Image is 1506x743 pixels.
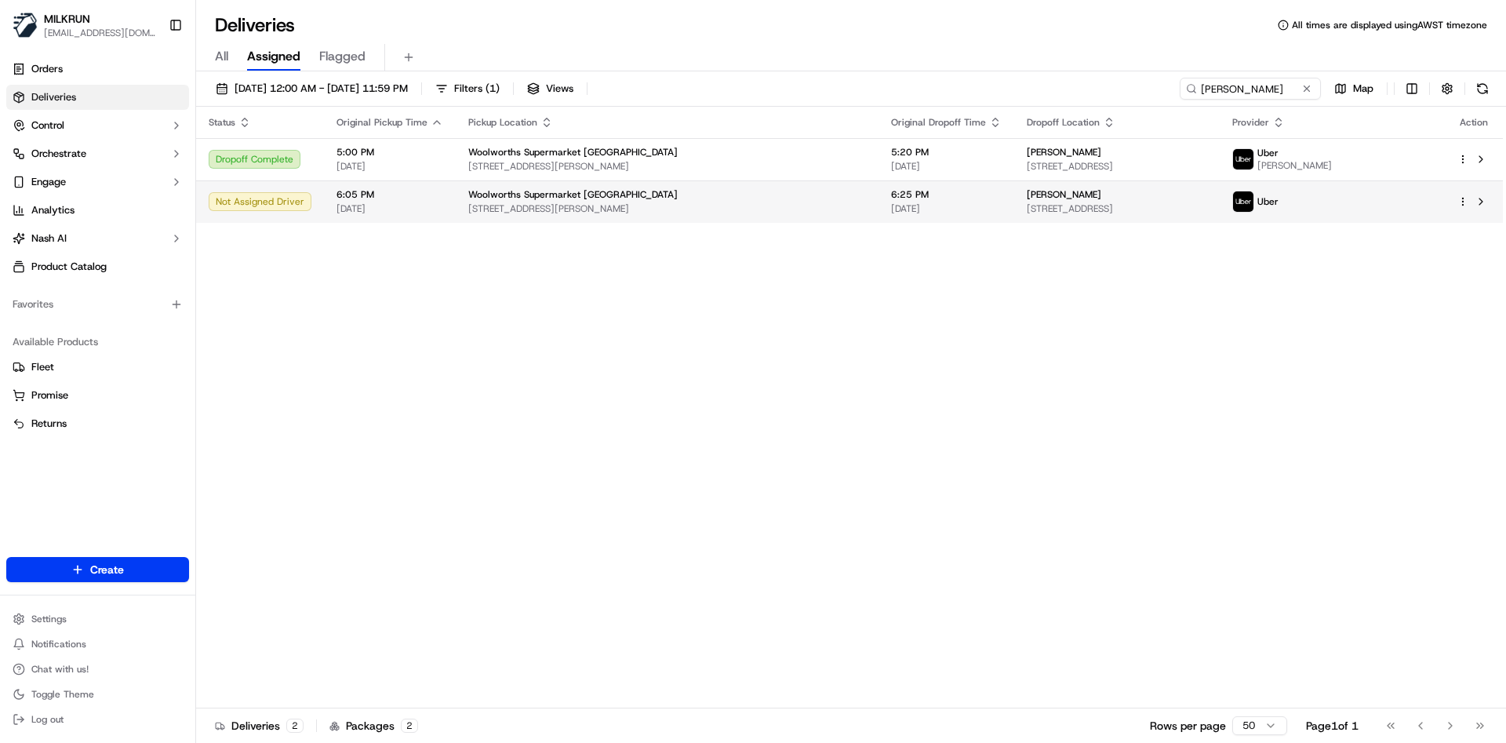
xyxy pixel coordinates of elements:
span: Toggle Theme [31,688,94,701]
a: Orders [6,56,189,82]
span: [PERSON_NAME] [1027,146,1101,158]
span: Original Dropoff Time [891,116,986,129]
span: [PERSON_NAME] [1257,159,1332,172]
span: Create [90,562,124,577]
span: [DATE] 12:00 AM - [DATE] 11:59 PM [235,82,408,96]
span: Original Pickup Time [336,116,427,129]
input: Type to search [1180,78,1321,100]
div: Favorites [6,292,189,317]
button: Notifications [6,633,189,655]
button: Returns [6,411,189,436]
a: Fleet [13,360,183,374]
span: Orders [31,62,63,76]
span: Status [209,116,235,129]
span: Flagged [319,47,366,66]
button: [EMAIL_ADDRESS][DOMAIN_NAME] [44,27,156,39]
a: Product Catalog [6,254,189,279]
div: Page 1 of 1 [1306,718,1359,734]
span: Uber [1257,195,1279,208]
span: Settings [31,613,67,625]
span: 5:20 PM [891,146,1002,158]
span: [STREET_ADDRESS][PERSON_NAME] [468,160,866,173]
div: 2 [286,719,304,733]
a: Deliveries [6,85,189,110]
div: 2 [401,719,418,733]
button: Toggle Theme [6,683,189,705]
a: Promise [13,388,183,402]
div: Packages [329,718,418,734]
span: Notifications [31,638,86,650]
button: [DATE] 12:00 AM - [DATE] 11:59 PM [209,78,415,100]
button: Control [6,113,189,138]
span: Promise [31,388,68,402]
img: uber-new-logo.jpeg [1233,149,1253,169]
button: Log out [6,708,189,730]
button: Orchestrate [6,141,189,166]
span: ( 1 ) [486,82,500,96]
button: Fleet [6,355,189,380]
span: [PERSON_NAME] [1027,188,1101,201]
span: [STREET_ADDRESS] [1027,202,1207,215]
span: Fleet [31,360,54,374]
button: Promise [6,383,189,408]
button: Refresh [1471,78,1493,100]
span: Analytics [31,203,75,217]
span: Nash AI [31,231,67,246]
button: Settings [6,608,189,630]
span: 6:05 PM [336,188,443,201]
span: [STREET_ADDRESS] [1027,160,1207,173]
span: 5:00 PM [336,146,443,158]
span: [DATE] [336,160,443,173]
button: MILKRUNMILKRUN[EMAIL_ADDRESS][DOMAIN_NAME] [6,6,162,44]
span: Deliveries [31,90,76,104]
button: Engage [6,169,189,195]
button: MILKRUN [44,11,90,27]
span: Returns [31,417,67,431]
div: Available Products [6,330,189,355]
button: Nash AI [6,226,189,251]
div: Action [1457,116,1490,129]
button: Chat with us! [6,658,189,680]
button: Map [1327,78,1380,100]
span: [DATE] [891,202,1002,215]
button: Create [6,557,189,582]
a: Analytics [6,198,189,223]
span: Assigned [247,47,300,66]
span: Views [546,82,573,96]
span: Provider [1232,116,1269,129]
span: Dropoff Location [1027,116,1100,129]
span: Woolworths Supermarket [GEOGRAPHIC_DATA] [468,188,678,201]
a: Returns [13,417,183,431]
h1: Deliveries [215,13,295,38]
span: Product Catalog [31,260,107,274]
span: Orchestrate [31,147,86,161]
span: [DATE] [336,202,443,215]
button: Filters(1) [428,78,507,100]
span: [STREET_ADDRESS][PERSON_NAME] [468,202,866,215]
span: All times are displayed using AWST timezone [1292,19,1487,31]
p: Rows per page [1150,718,1226,734]
span: 6:25 PM [891,188,1002,201]
span: Chat with us! [31,663,89,676]
span: Engage [31,175,66,189]
span: All [215,47,228,66]
div: Deliveries [215,718,304,734]
span: Filters [454,82,500,96]
span: Control [31,118,64,133]
button: Views [520,78,580,100]
img: MILKRUN [13,13,38,38]
span: Woolworths Supermarket [GEOGRAPHIC_DATA] [468,146,678,158]
span: Pickup Location [468,116,537,129]
span: Log out [31,713,64,726]
img: uber-new-logo.jpeg [1233,191,1253,212]
span: Uber [1257,147,1279,159]
span: [DATE] [891,160,1002,173]
span: Map [1353,82,1373,96]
